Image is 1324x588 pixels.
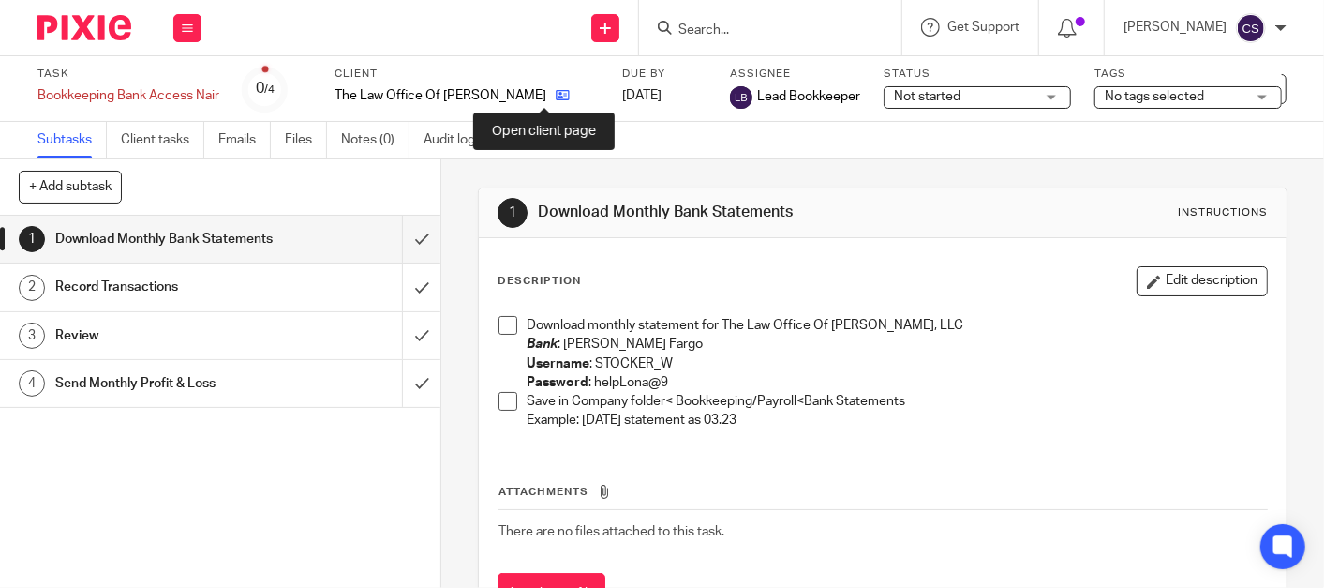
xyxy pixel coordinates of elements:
[527,316,1267,335] p: Download monthly statement for The Law Office Of [PERSON_NAME], LLC
[730,67,860,82] label: Assignee
[19,323,45,349] div: 3
[19,275,45,301] div: 2
[757,87,860,106] span: Lead Bookkeeper
[424,122,496,158] a: Audit logs
[218,122,271,158] a: Emails
[730,86,752,109] img: svg%3E
[285,122,327,158] a: Files
[37,122,107,158] a: Subtasks
[19,370,45,397] div: 4
[1123,18,1227,37] p: [PERSON_NAME]
[55,322,275,350] h1: Review
[527,354,1267,373] p: : STOCKER_W
[527,338,558,351] em: Bank
[121,122,204,158] a: Client tasks
[55,273,275,301] h1: Record Transactions
[256,78,275,99] div: 0
[341,122,409,158] a: Notes (0)
[37,15,131,40] img: Pixie
[622,67,707,82] label: Due by
[677,23,845,39] input: Search
[1105,90,1204,103] span: No tags selected
[498,525,724,538] span: There are no files attached to this task.
[527,392,1267,411] p: Save in Company folder< Bookkeeping/Payroll<Bank Statements
[884,67,1071,82] label: Status
[19,171,122,203] button: + Add subtask
[1137,266,1268,296] button: Edit description
[264,84,275,95] small: /4
[37,67,219,82] label: Task
[498,198,528,228] div: 1
[527,357,589,370] strong: Username
[1236,13,1266,43] img: svg%3E
[55,369,275,398] h1: Send Monthly Profit & Loss
[527,376,588,389] strong: Password
[894,90,960,103] span: Not started
[55,225,275,253] h1: Download Monthly Bank Statements
[1178,205,1268,220] div: Instructions
[335,67,599,82] label: Client
[498,274,581,289] p: Description
[19,226,45,252] div: 1
[538,203,923,222] h1: Download Monthly Bank Statements
[527,411,1267,430] p: Example: [DATE] statement as 03.23
[498,487,588,497] span: Attachments
[527,335,1267,354] p: : [PERSON_NAME] Fargo
[527,373,1267,392] p: : helpLona@9
[37,86,219,105] div: Bookkeeping Bank Access Nair
[1094,67,1282,82] label: Tags
[335,86,546,105] p: The Law Office Of [PERSON_NAME], LLC
[622,89,662,102] span: [DATE]
[947,21,1019,34] span: Get Support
